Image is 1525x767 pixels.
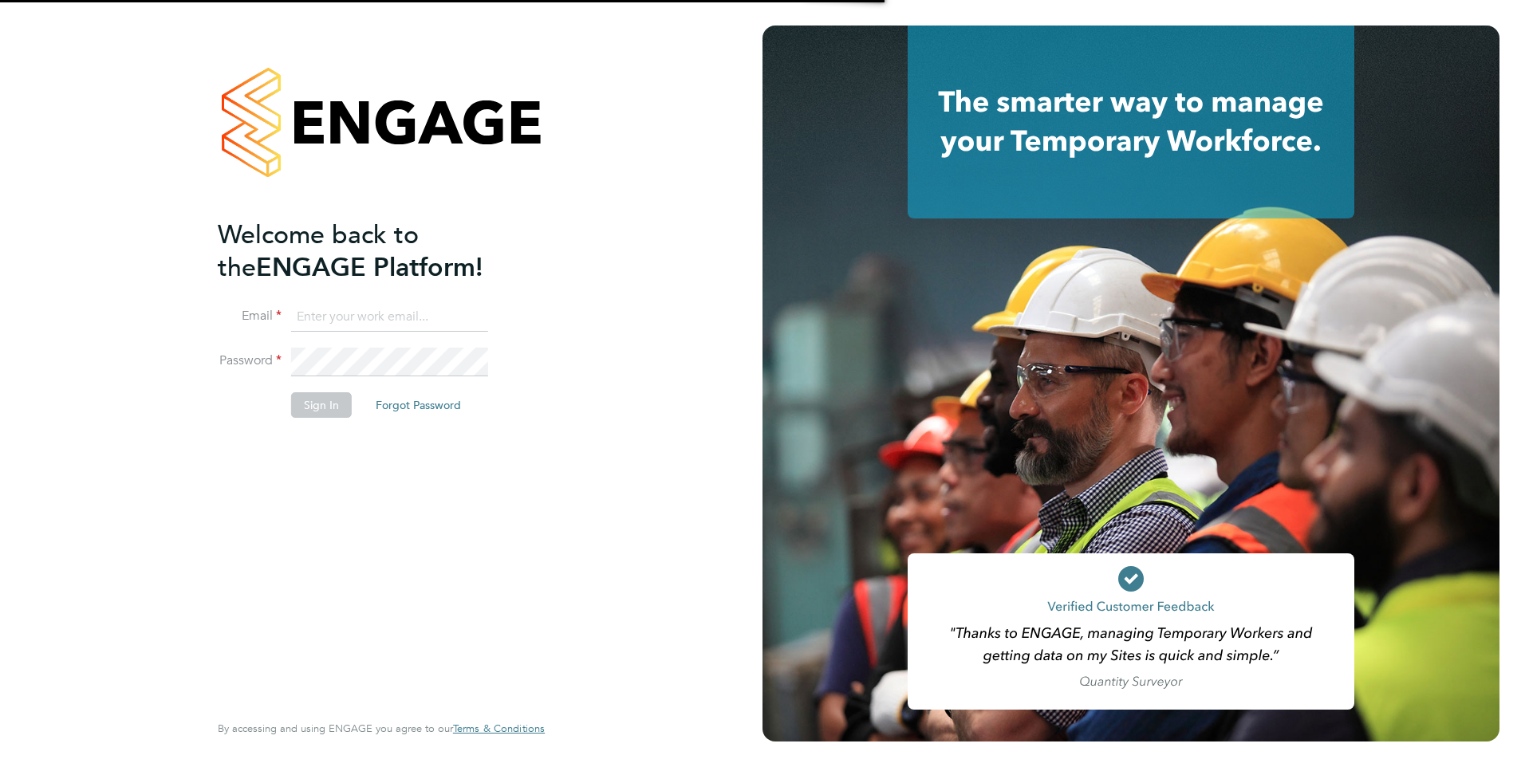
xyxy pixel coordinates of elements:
button: Forgot Password [363,392,474,418]
a: Terms & Conditions [453,722,545,735]
h2: ENGAGE Platform! [218,218,529,284]
label: Password [218,352,282,369]
button: Sign In [291,392,352,418]
label: Email [218,308,282,324]
input: Enter your work email... [291,303,488,332]
span: By accessing and using ENGAGE you agree to our [218,722,545,735]
span: Terms & Conditions [453,722,545,735]
span: Welcome back to the [218,219,419,283]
